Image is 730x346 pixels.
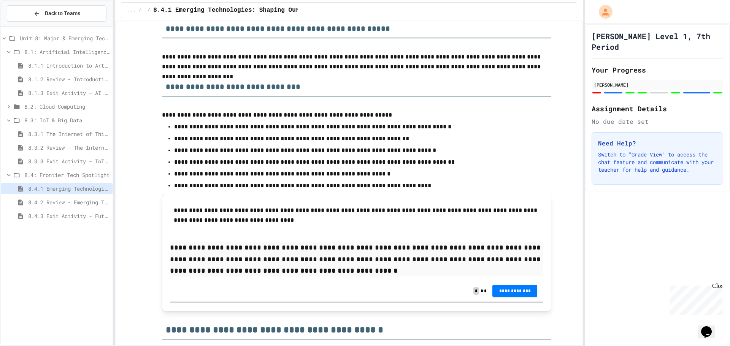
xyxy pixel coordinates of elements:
h2: Assignment Details [592,103,723,114]
span: 8.3: IoT & Big Data [24,116,109,124]
span: 8.1: Artificial Intelligence Basics [24,48,109,56]
div: [PERSON_NAME] [594,81,721,88]
div: My Account [591,3,614,21]
div: No due date set [592,117,723,126]
button: Back to Teams [7,5,106,22]
span: 8.4.1 Emerging Technologies: Shaping Our Digital Future [28,185,109,193]
div: Chat with us now!Close [3,3,52,48]
span: ... [127,7,136,13]
span: 8.4.2 Review - Emerging Technologies: Shaping Our Digital Future [28,198,109,206]
span: Back to Teams [45,9,80,17]
span: 8.3.2 Review - The Internet of Things and Big Data [28,144,109,152]
h1: [PERSON_NAME] Level 1, 7th Period [592,31,723,52]
span: 8.1.3 Exit Activity - AI Detective [28,89,109,97]
h2: Your Progress [592,65,723,75]
span: 8.3.3 Exit Activity - IoT Data Detective Challenge [28,157,109,165]
span: / [148,7,150,13]
span: 8.3.1 The Internet of Things and Big Data: Our Connected Digital World [28,130,109,138]
h3: Need Help? [598,139,717,148]
iframe: chat widget [698,316,722,338]
span: Unit 8: Major & Emerging Technologies [20,34,109,42]
span: / [139,7,141,13]
span: 8.1.1 Introduction to Artificial Intelligence [28,62,109,70]
span: 8.4: Frontier Tech Spotlight [24,171,109,179]
span: 8.1.2 Review - Introduction to Artificial Intelligence [28,75,109,83]
span: 8.4.1 Emerging Technologies: Shaping Our Digital Future [153,6,354,15]
span: 8.2: Cloud Computing [24,103,109,111]
iframe: chat widget [667,283,722,315]
p: Switch to "Grade View" to access the chat feature and communicate with your teacher for help and ... [598,151,717,174]
span: 8.4.3 Exit Activity - Future Tech Challenge [28,212,109,220]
